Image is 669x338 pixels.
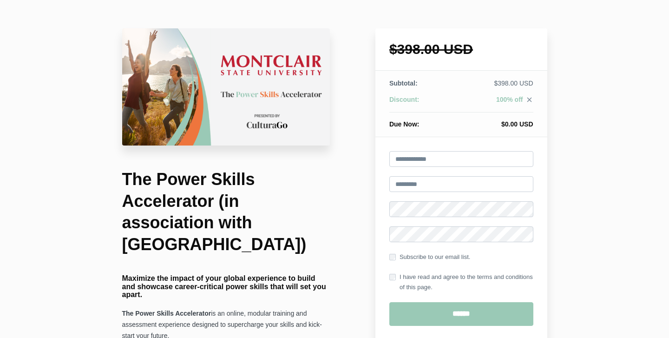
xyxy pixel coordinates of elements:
strong: The Power Skills Accelerator [122,310,211,317]
label: I have read and agree to the terms and conditions of this page. [389,272,533,292]
th: Discount: [389,95,452,113]
h1: The Power Skills Accelerator (in association with [GEOGRAPHIC_DATA]) [122,169,330,256]
span: 100% off [496,96,523,103]
a: close [523,96,533,106]
img: 22c75da-26a4-67b4-fa6d-d7146dedb322_Montclair.png [122,28,330,146]
h1: $398.00 USD [389,42,533,56]
input: I have read and agree to the terms and conditions of this page. [389,274,396,280]
span: $0.00 USD [501,120,533,128]
i: close [525,96,533,104]
td: $398.00 USD [452,79,533,95]
span: Subtotal: [389,80,418,87]
label: Subscribe to our email list. [389,252,470,262]
th: Due Now: [389,113,452,129]
input: Subscribe to our email list. [389,254,396,260]
h4: Maximize the impact of your global experience to build and showcase career-critical power skills ... [122,274,330,299]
